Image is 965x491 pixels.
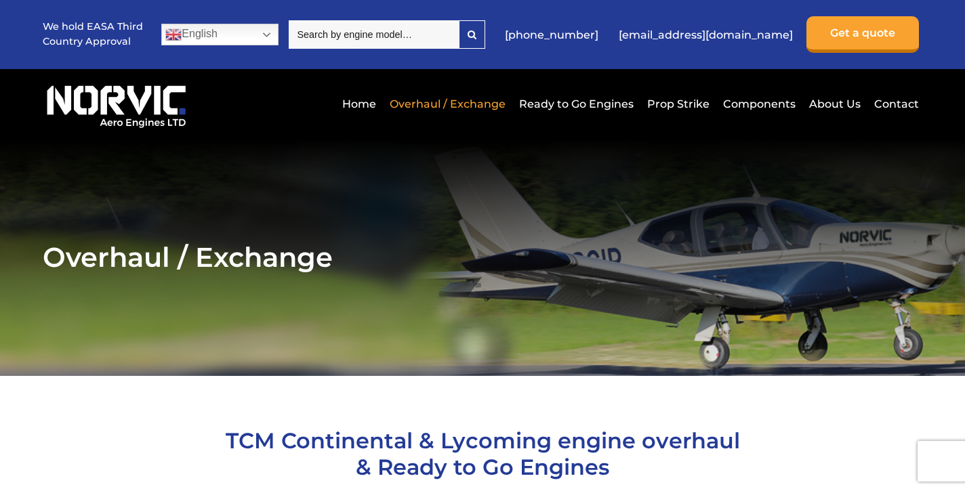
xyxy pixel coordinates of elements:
img: en [165,26,182,43]
a: Components [720,87,799,121]
a: Contact [871,87,919,121]
a: Prop Strike [644,87,713,121]
a: Home [339,87,379,121]
span: TCM Continental & Lycoming engine overhaul & Ready to Go Engines [226,427,740,480]
a: [EMAIL_ADDRESS][DOMAIN_NAME] [612,18,800,51]
a: About Us [806,87,864,121]
img: Norvic Aero Engines logo [43,79,189,129]
a: Overhaul / Exchange [386,87,509,121]
h2: Overhaul / Exchange [43,240,922,274]
a: Get a quote [806,16,919,53]
a: [PHONE_NUMBER] [498,18,605,51]
p: We hold EASA Third Country Approval [43,20,144,49]
a: Ready to Go Engines [516,87,637,121]
input: Search by engine model… [289,20,459,49]
a: English [161,24,279,45]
